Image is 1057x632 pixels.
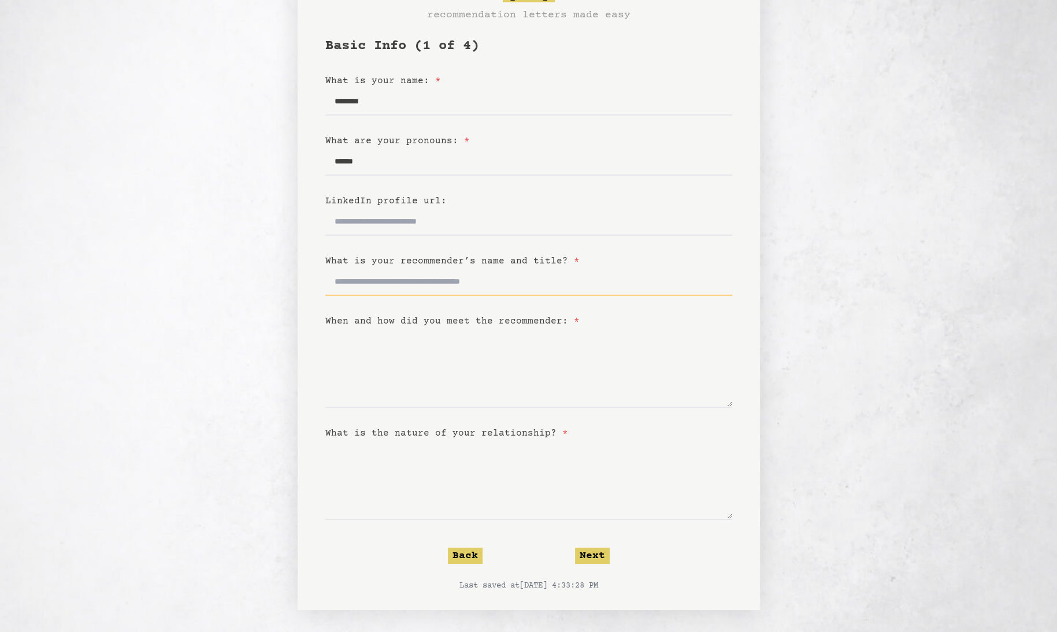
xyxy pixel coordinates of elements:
[325,76,441,86] label: What is your name:
[325,316,580,326] label: When and how did you meet the recommender:
[448,548,483,564] button: Back
[325,580,732,592] p: Last saved at [DATE] 4:33:28 PM
[325,196,447,206] label: LinkedIn profile url:
[575,548,610,564] button: Next
[325,256,580,266] label: What is your recommender’s name and title?
[325,136,470,146] label: What are your pronouns:
[427,7,631,23] h3: recommendation letters made easy
[325,37,732,55] h1: Basic Info (1 of 4)
[325,428,568,438] label: What is the nature of your relationship?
